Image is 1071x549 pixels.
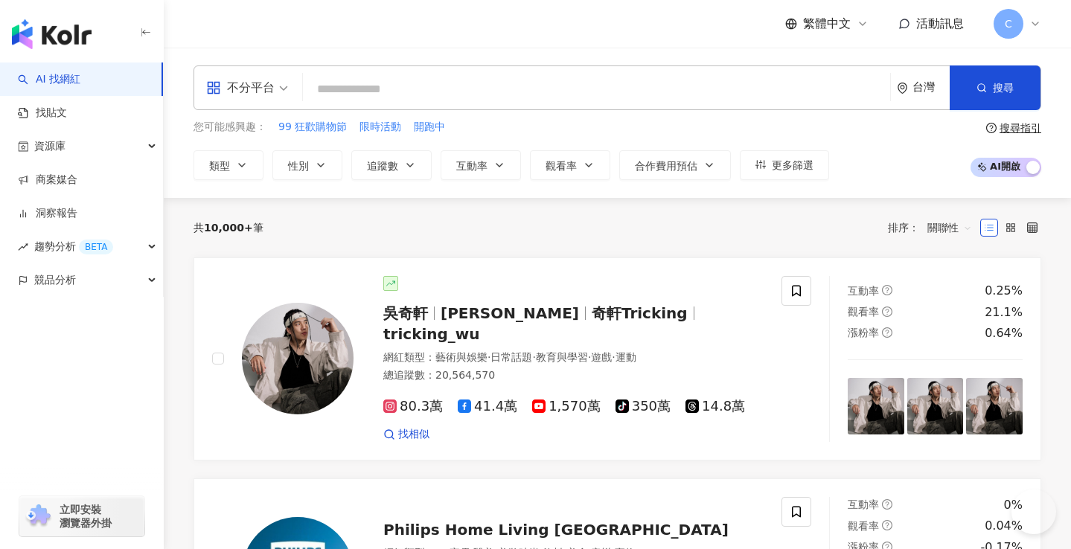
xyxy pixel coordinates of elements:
span: 合作費用預估 [635,160,697,172]
span: 教育與學習 [536,351,588,363]
span: rise [18,242,28,252]
span: 您可能感興趣： [194,120,266,135]
span: 奇軒Tricking [592,304,688,322]
span: 互動率 [848,498,879,510]
div: 網紅類型 ： [383,350,764,365]
div: 0.25% [985,283,1023,299]
span: 10,000+ [204,222,253,234]
span: 99 狂歡購物節 [278,120,347,135]
span: 趨勢分析 [34,230,113,263]
span: · [588,351,591,363]
span: 觀看率 [546,160,577,172]
button: 限時活動 [359,119,402,135]
span: 性別 [288,160,309,172]
span: 觀看率 [848,520,879,532]
span: question-circle [882,306,892,317]
span: Philips Home Living [GEOGRAPHIC_DATA] [383,521,729,539]
span: 找相似 [398,427,429,442]
a: searchAI 找網紅 [18,72,80,87]
span: 搜尋 [993,82,1014,94]
a: 找貼文 [18,106,67,121]
button: 性別 [272,150,342,180]
div: 0% [1004,497,1023,513]
button: 合作費用預估 [619,150,731,180]
span: 運動 [616,351,636,363]
a: chrome extension立即安裝 瀏覽器外掛 [19,496,144,536]
button: 觀看率 [530,150,610,180]
div: 台灣 [912,81,950,94]
div: 共 筆 [194,222,263,234]
span: question-circle [882,499,892,510]
a: 找相似 [383,427,429,442]
span: tricking_wu [383,325,480,343]
img: post-image [907,378,964,434]
span: 吳奇軒 [383,304,428,322]
span: environment [897,83,908,94]
span: · [487,351,490,363]
span: 關聯性 [927,216,972,240]
span: 藝術與娛樂 [435,351,487,363]
span: 追蹤數 [367,160,398,172]
div: 搜尋指引 [1000,122,1041,134]
img: post-image [966,378,1023,434]
span: · [612,351,615,363]
span: 日常話題 [490,351,532,363]
button: 99 狂歡購物節 [278,119,348,135]
a: 洞察報告 [18,206,77,221]
span: 350萬 [616,399,671,414]
span: · [532,351,535,363]
img: chrome extension [24,504,53,528]
span: 活動訊息 [916,16,964,30]
div: 不分平台 [206,76,275,100]
span: 14.8萬 [685,399,745,414]
span: 限時活動 [359,120,401,135]
span: 類型 [209,160,230,172]
iframe: Help Scout Beacon - Open [1011,489,1056,534]
span: 遊戲 [591,351,612,363]
span: 1,570萬 [532,399,601,414]
img: logo [12,19,92,49]
div: BETA [79,240,113,254]
span: 資源庫 [34,129,65,163]
span: 競品分析 [34,263,76,297]
div: 排序： [888,216,980,240]
div: 21.1% [985,304,1023,321]
span: [PERSON_NAME] [441,304,579,322]
button: 開跑中 [413,119,446,135]
span: question-circle [882,520,892,530]
img: post-image [848,378,904,434]
span: 更多篩選 [772,159,813,171]
span: 互動率 [456,160,487,172]
div: 0.04% [985,518,1023,534]
span: question-circle [986,123,997,133]
span: 觀看率 [848,306,879,318]
button: 更多篩選 [740,150,829,180]
button: 追蹤數 [351,150,432,180]
span: 41.4萬 [458,399,517,414]
span: C [1005,16,1012,32]
button: 互動率 [441,150,521,180]
button: 類型 [194,150,263,180]
button: 搜尋 [950,65,1040,110]
span: 互動率 [848,285,879,297]
span: 開跑中 [414,120,445,135]
a: 商案媒合 [18,173,77,187]
span: 立即安裝 瀏覽器外掛 [60,503,112,530]
span: question-circle [882,285,892,295]
span: 漲粉率 [848,327,879,338]
span: appstore [206,80,221,95]
span: 80.3萬 [383,399,443,414]
span: question-circle [882,327,892,338]
div: 0.64% [985,325,1023,341]
a: KOL Avatar吳奇軒[PERSON_NAME]奇軒Trickingtricking_wu網紅類型：藝術與娛樂·日常話題·教育與學習·遊戲·運動總追蹤數：20,564,57080.3萬41.... [194,257,1041,460]
div: 總追蹤數 ： 20,564,570 [383,368,764,383]
img: KOL Avatar [242,303,354,414]
span: 繁體中文 [803,16,851,32]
